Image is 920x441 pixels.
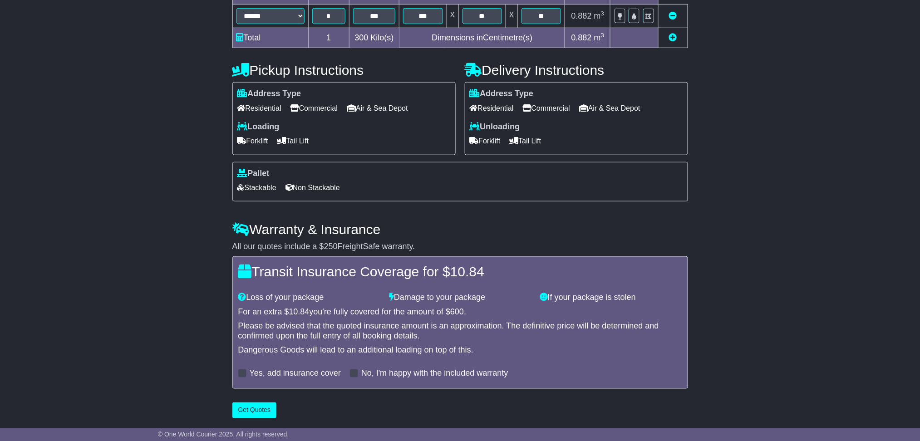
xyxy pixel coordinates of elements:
span: Stackable [237,181,276,195]
span: 10.84 [289,307,310,316]
h4: Warranty & Insurance [232,222,688,237]
h4: Pickup Instructions [232,63,456,78]
label: Loading [237,122,280,132]
span: m [594,33,605,42]
td: 1 [308,28,349,48]
span: Tail Lift [277,134,309,148]
span: Commercial [290,101,338,115]
span: 10.84 [450,264,484,279]
span: Tail Lift [510,134,541,148]
div: If your package is stolen [536,293,687,303]
label: Yes, add insurance cover [250,369,341,379]
a: Remove this item [669,11,677,20]
span: Non Stackable [285,181,340,195]
div: Dangerous Goods will lead to an additional loading on top of this. [238,345,682,355]
span: 0.882 [571,11,592,20]
td: Total [232,28,308,48]
div: Please be advised that the quoted insurance amount is an approximation. The definitive price will... [238,321,682,341]
span: 300 [355,33,369,42]
span: 0.882 [571,33,592,42]
span: Air & Sea Depot [347,101,408,115]
div: For an extra $ you're fully covered for the amount of $ . [238,307,682,317]
sup: 3 [601,10,605,17]
h4: Transit Insurance Coverage for $ [238,264,682,279]
span: Forklift [470,134,501,148]
td: Kilo(s) [349,28,399,48]
span: m [594,11,605,20]
label: Unloading [470,122,520,132]
span: Commercial [523,101,570,115]
span: © One World Courier 2025. All rights reserved. [158,431,289,438]
span: 600 [450,307,464,316]
button: Get Quotes [232,402,277,418]
td: Dimensions in Centimetre(s) [399,28,565,48]
div: Damage to your package [384,293,536,303]
span: Residential [237,101,281,115]
label: Pallet [237,169,270,179]
label: Address Type [237,89,301,99]
span: Air & Sea Depot [579,101,640,115]
div: Loss of your package [234,293,385,303]
span: Residential [470,101,514,115]
span: Forklift [237,134,268,148]
label: Address Type [470,89,534,99]
label: No, I'm happy with the included warranty [361,369,508,379]
sup: 3 [601,32,605,39]
div: All our quotes include a $ FreightSafe warranty. [232,242,688,252]
span: 250 [324,242,338,251]
a: Add new item [669,33,677,42]
td: x [447,5,458,28]
td: x [506,5,517,28]
h4: Delivery Instructions [465,63,688,78]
